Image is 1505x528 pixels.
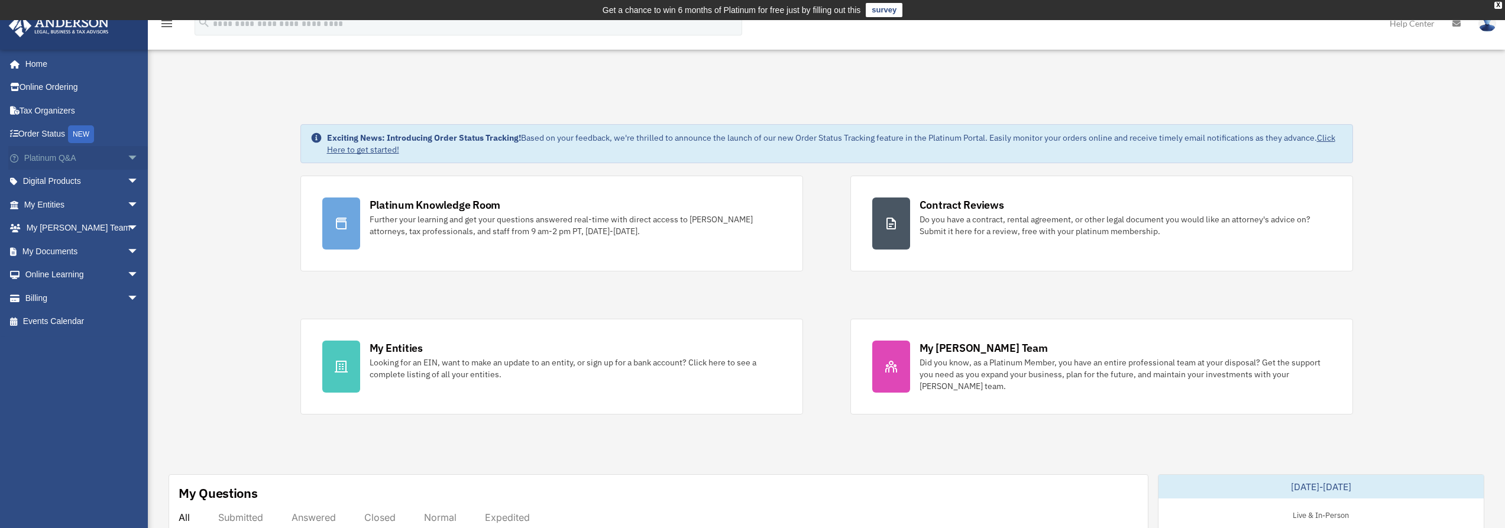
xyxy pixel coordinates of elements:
[485,511,530,523] div: Expedited
[160,21,174,31] a: menu
[424,511,457,523] div: Normal
[364,511,396,523] div: Closed
[127,170,151,194] span: arrow_drop_down
[327,132,521,143] strong: Exciting News: Introducing Order Status Tracking!
[370,357,781,380] div: Looking for an EIN, want to make an update to an entity, or sign up for a bank account? Click her...
[370,197,501,212] div: Platinum Knowledge Room
[370,341,423,355] div: My Entities
[327,132,1343,156] div: Based on your feedback, we're thrilled to announce the launch of our new Order Status Tracking fe...
[8,99,157,122] a: Tax Organizers
[198,16,211,29] i: search
[850,319,1353,414] a: My [PERSON_NAME] Team Did you know, as a Platinum Member, you have an entire professional team at...
[68,125,94,143] div: NEW
[1158,475,1484,498] div: [DATE]-[DATE]
[127,193,151,217] span: arrow_drop_down
[8,239,157,263] a: My Documentsarrow_drop_down
[850,176,1353,271] a: Contract Reviews Do you have a contract, rental agreement, or other legal document you would like...
[218,511,263,523] div: Submitted
[300,176,803,271] a: Platinum Knowledge Room Further your learning and get your questions answered real-time with dire...
[866,3,902,17] a: survey
[920,341,1048,355] div: My [PERSON_NAME] Team
[8,216,157,240] a: My [PERSON_NAME] Teamarrow_drop_down
[8,122,157,147] a: Order StatusNEW
[5,14,112,37] img: Anderson Advisors Platinum Portal
[920,213,1331,237] div: Do you have a contract, rental agreement, or other legal document you would like an attorney's ad...
[127,263,151,287] span: arrow_drop_down
[1494,2,1502,9] div: close
[127,286,151,310] span: arrow_drop_down
[603,3,861,17] div: Get a chance to win 6 months of Platinum for free just by filling out this
[179,484,258,502] div: My Questions
[8,146,157,170] a: Platinum Q&Aarrow_drop_down
[1478,15,1496,32] img: User Pic
[160,17,174,31] i: menu
[8,286,157,310] a: Billingarrow_drop_down
[8,310,157,333] a: Events Calendar
[127,146,151,170] span: arrow_drop_down
[127,216,151,241] span: arrow_drop_down
[327,132,1335,155] a: Click Here to get started!
[8,263,157,287] a: Online Learningarrow_drop_down
[127,239,151,264] span: arrow_drop_down
[292,511,336,523] div: Answered
[370,213,781,237] div: Further your learning and get your questions answered real-time with direct access to [PERSON_NAM...
[1283,508,1358,520] div: Live & In-Person
[300,319,803,414] a: My Entities Looking for an EIN, want to make an update to an entity, or sign up for a bank accoun...
[920,197,1004,212] div: Contract Reviews
[179,511,190,523] div: All
[920,357,1331,392] div: Did you know, as a Platinum Member, you have an entire professional team at your disposal? Get th...
[8,193,157,216] a: My Entitiesarrow_drop_down
[8,52,151,76] a: Home
[8,170,157,193] a: Digital Productsarrow_drop_down
[8,76,157,99] a: Online Ordering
